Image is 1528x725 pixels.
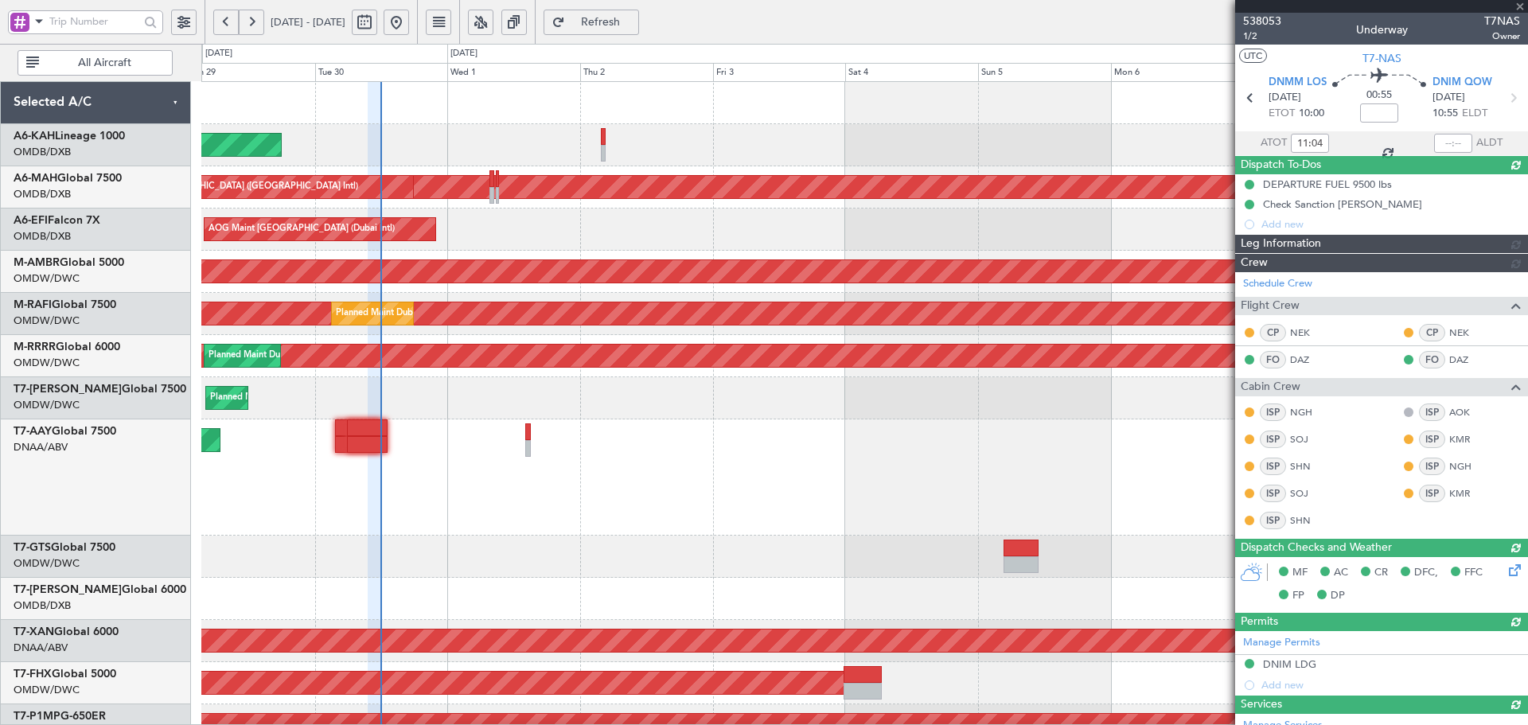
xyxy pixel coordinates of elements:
[1299,106,1324,122] span: 10:00
[14,626,54,637] span: T7-XAN
[1269,106,1295,122] span: ETOT
[14,384,186,395] a: T7-[PERSON_NAME]Global 7500
[14,131,55,142] span: A6-KAH
[315,63,448,82] div: Tue 30
[14,584,186,595] a: T7-[PERSON_NAME]Global 6000
[1462,106,1487,122] span: ELDT
[14,584,122,595] span: T7-[PERSON_NAME]
[336,302,493,325] div: Planned Maint Dubai (Al Maktoum Intl)
[845,63,978,82] div: Sat 4
[1239,49,1267,63] button: UTC
[14,215,100,226] a: A6-EFIFalcon 7X
[14,426,116,437] a: T7-AAYGlobal 7500
[14,426,52,437] span: T7-AAY
[14,668,52,680] span: T7-FHX
[14,314,80,328] a: OMDW/DWC
[14,598,71,613] a: OMDB/DXB
[14,173,57,184] span: A6-MAH
[1269,75,1327,91] span: DNMM LOS
[209,217,395,241] div: AOG Maint [GEOGRAPHIC_DATA] (Dubai Intl)
[209,344,365,368] div: Planned Maint Dubai (Al Maktoum Intl)
[14,145,71,159] a: OMDB/DXB
[1243,29,1281,43] span: 1/2
[1432,90,1465,106] span: [DATE]
[14,711,106,722] a: T7-P1MPG-650ER
[14,341,120,353] a: M-RRRRGlobal 6000
[14,257,60,268] span: M-AMBR
[14,440,68,454] a: DNAA/ABV
[18,50,173,76] button: All Aircraft
[14,271,80,286] a: OMDW/DWC
[205,47,232,60] div: [DATE]
[49,10,139,33] input: Trip Number
[14,542,51,553] span: T7-GTS
[210,386,367,410] div: Planned Maint Dubai (Al Maktoum Intl)
[14,299,52,310] span: M-RAFI
[14,215,48,226] span: A6-EFI
[14,542,115,553] a: T7-GTSGlobal 7500
[14,229,71,244] a: OMDB/DXB
[447,63,580,82] div: Wed 1
[1261,135,1287,151] span: ATOT
[450,47,477,60] div: [DATE]
[14,683,80,697] a: OMDW/DWC
[14,173,122,184] a: A6-MAHGlobal 7500
[1484,29,1520,43] span: Owner
[14,556,80,571] a: OMDW/DWC
[14,299,116,310] a: M-RAFIGlobal 7500
[14,341,56,353] span: M-RRRR
[1356,21,1408,38] div: Underway
[14,187,71,201] a: OMDB/DXB
[1432,75,1492,91] span: DNIM QOW
[1366,88,1392,103] span: 00:55
[1476,135,1503,151] span: ALDT
[14,257,124,268] a: M-AMBRGlobal 5000
[14,641,68,655] a: DNAA/ABV
[271,15,345,29] span: [DATE] - [DATE]
[1243,13,1281,29] span: 538053
[14,626,119,637] a: T7-XANGlobal 6000
[14,131,125,142] a: A6-KAHLineage 1000
[14,711,60,722] span: T7-P1MP
[42,57,167,68] span: All Aircraft
[1111,63,1244,82] div: Mon 6
[1269,90,1301,106] span: [DATE]
[1484,13,1520,29] span: T7NAS
[1362,50,1401,67] span: T7-NAS
[568,17,633,28] span: Refresh
[182,63,315,82] div: Mon 29
[580,63,713,82] div: Thu 2
[14,668,116,680] a: T7-FHXGlobal 5000
[14,398,80,412] a: OMDW/DWC
[14,384,122,395] span: T7-[PERSON_NAME]
[713,63,846,82] div: Fri 3
[14,356,80,370] a: OMDW/DWC
[978,63,1111,82] div: Sun 5
[92,175,358,199] div: Planned Maint [GEOGRAPHIC_DATA] ([GEOGRAPHIC_DATA] Intl)
[544,10,639,35] button: Refresh
[1432,106,1458,122] span: 10:55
